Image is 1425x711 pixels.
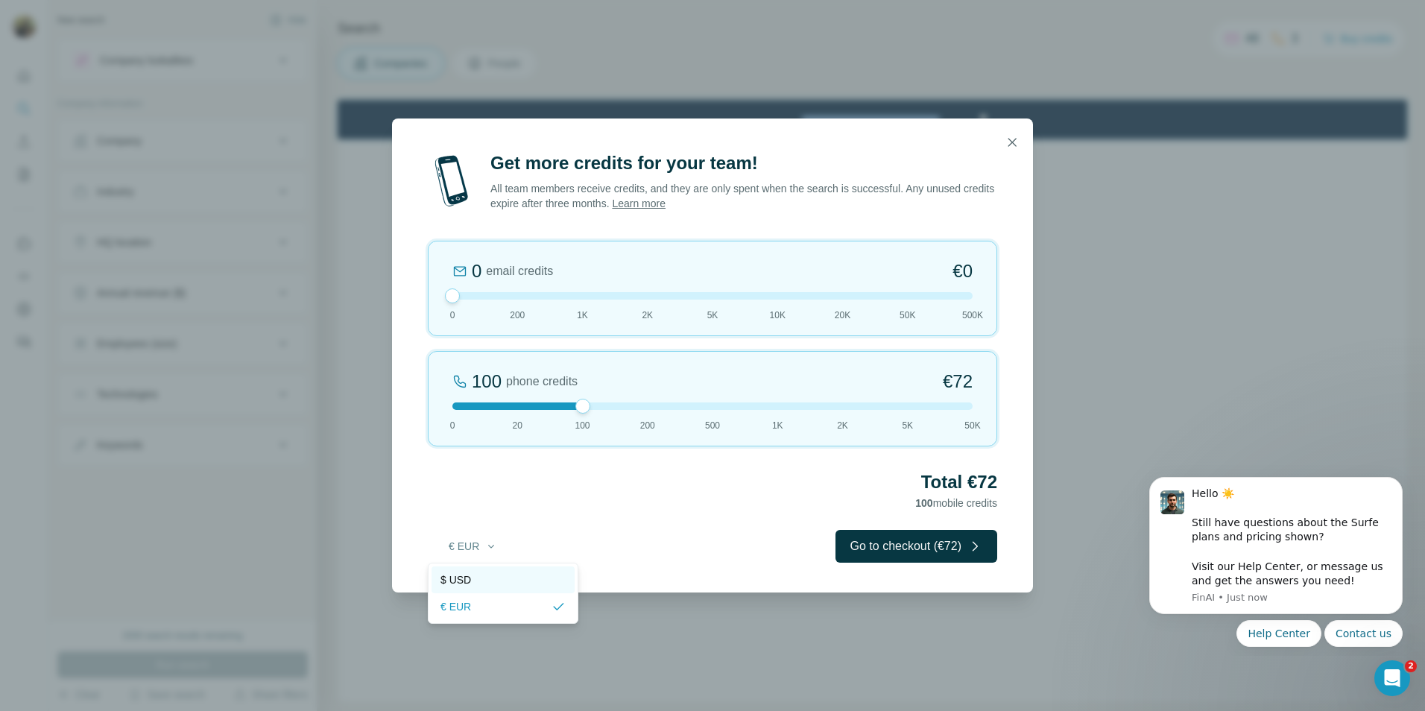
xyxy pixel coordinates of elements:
[450,309,455,322] span: 0
[1405,660,1417,672] span: 2
[902,419,913,432] span: 5K
[835,530,997,563] button: Go to checkout (€72)
[612,197,666,209] a: Learn more
[943,370,973,394] span: €72
[440,572,471,587] span: $ USD
[707,309,718,322] span: 5K
[490,181,997,211] p: All team members receive credits, and they are only spent when the search is successful. Any unus...
[438,533,508,560] button: € EUR
[472,259,481,283] div: 0
[962,309,983,322] span: 500K
[577,309,588,322] span: 1K
[428,151,475,211] img: mobile-phone
[510,309,525,322] span: 200
[705,419,720,432] span: 500
[575,419,590,432] span: 100
[772,419,783,432] span: 1K
[1127,464,1425,656] iframe: Intercom notifications message
[900,309,915,322] span: 50K
[506,373,578,391] span: phone credits
[915,497,932,509] span: 100
[952,259,973,283] span: €0
[770,309,786,322] span: 10K
[472,370,502,394] div: 100
[486,262,553,280] span: email credits
[835,309,850,322] span: 20K
[915,497,997,509] span: mobile credits
[428,470,997,494] h2: Total €72
[964,419,980,432] span: 50K
[642,309,653,322] span: 2K
[1374,660,1410,696] iframe: Intercom live chat
[640,419,655,432] span: 200
[450,419,455,432] span: 0
[837,419,848,432] span: 2K
[513,419,522,432] span: 20
[428,3,638,36] div: Upgrade plan for full access to Surfe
